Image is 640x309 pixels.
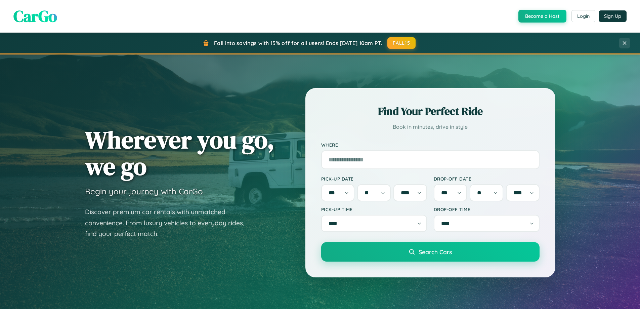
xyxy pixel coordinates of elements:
span: Fall into savings with 15% off for all users! Ends [DATE] 10am PT. [214,40,382,46]
h3: Begin your journey with CarGo [85,186,203,196]
label: Pick-up Time [321,206,427,212]
button: Sign Up [599,10,627,22]
button: Become a Host [518,10,566,23]
p: Book in minutes, drive in style [321,122,540,132]
h2: Find Your Perfect Ride [321,104,540,119]
span: CarGo [13,5,57,27]
h1: Wherever you go, we go [85,126,274,180]
label: Drop-off Time [434,206,540,212]
button: Search Cars [321,242,540,262]
button: FALL15 [387,37,416,49]
label: Drop-off Date [434,176,540,182]
button: Login [571,10,595,22]
label: Pick-up Date [321,176,427,182]
p: Discover premium car rentals with unmatched convenience. From luxury vehicles to everyday rides, ... [85,206,253,239]
span: Search Cars [419,248,452,256]
label: Where [321,142,540,148]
